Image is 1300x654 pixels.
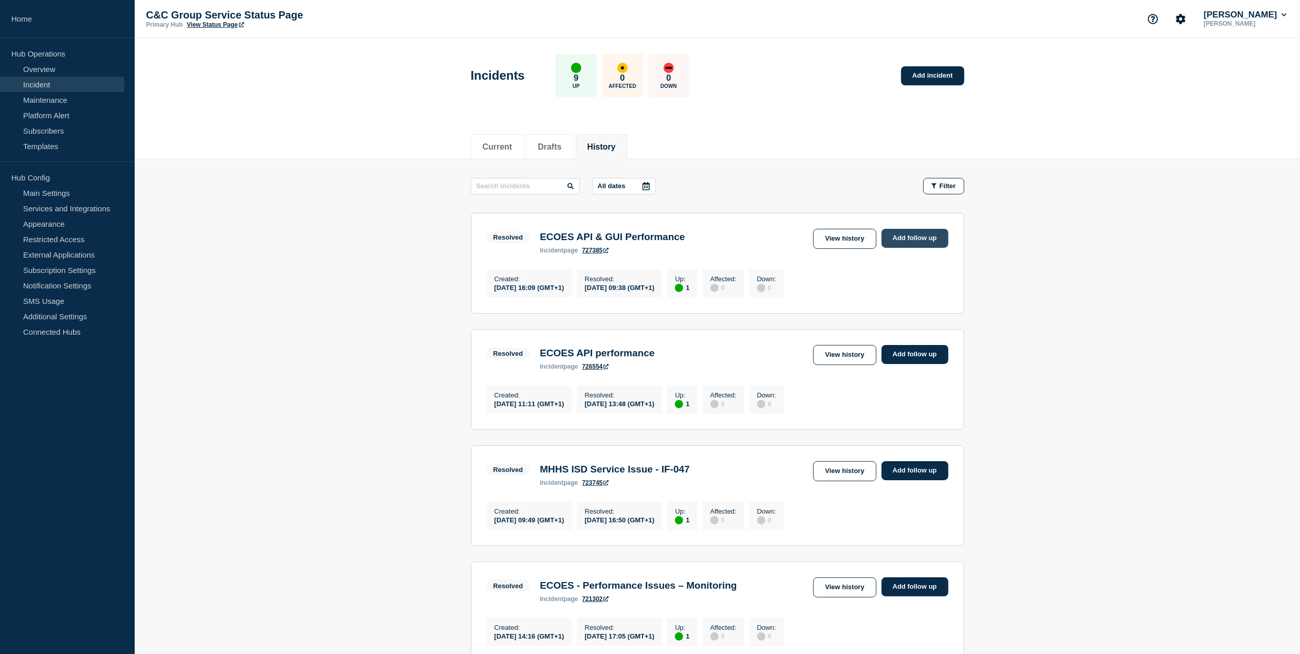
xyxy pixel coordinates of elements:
[940,182,956,190] span: Filter
[882,461,948,480] a: Add follow up
[487,464,530,476] span: Resolved
[757,283,776,292] div: 0
[588,142,616,152] button: History
[584,283,654,292] div: [DATE] 09:38 (GMT+1)
[540,464,689,475] h3: MHHS ISD Service Issue - IF-047
[584,631,654,640] div: [DATE] 17:05 (GMT+1)
[573,83,580,89] p: Up
[495,624,564,631] p: Created :
[666,73,671,83] p: 0
[757,507,776,515] p: Down :
[540,479,563,486] span: incident
[813,229,876,249] a: View history
[609,83,636,89] p: Affected
[1202,10,1289,20] button: [PERSON_NAME]
[710,507,737,515] p: Affected :
[495,507,564,515] p: Created :
[540,363,578,370] p: page
[757,624,776,631] p: Down :
[675,391,689,399] p: Up :
[483,142,512,152] button: Current
[710,275,737,283] p: Affected :
[495,391,564,399] p: Created :
[620,73,625,83] p: 0
[675,283,689,292] div: 1
[1142,8,1164,30] button: Support
[757,516,765,524] div: disabled
[582,247,609,254] a: 727385
[1202,20,1289,27] p: [PERSON_NAME]
[710,624,737,631] p: Affected :
[710,400,719,408] div: disabled
[540,595,563,603] span: incident
[813,345,876,365] a: View history
[495,399,564,408] div: [DATE] 11:11 (GMT+1)
[675,624,689,631] p: Up :
[495,275,564,283] p: Created :
[487,231,530,243] span: Resolved
[574,73,578,83] p: 9
[540,231,685,243] h3: ECOES API & GUI Performance
[495,631,564,640] div: [DATE] 14:16 (GMT+1)
[710,632,719,641] div: disabled
[710,284,719,292] div: disabled
[757,631,776,641] div: 0
[582,479,609,486] a: 723745
[675,399,689,408] div: 1
[813,577,876,597] a: View history
[540,580,737,591] h3: ECOES - Performance Issues – Monitoring
[584,507,654,515] p: Resolved :
[813,461,876,481] a: View history
[757,391,776,399] p: Down :
[882,345,948,364] a: Add follow up
[571,63,581,73] div: up
[584,275,654,283] p: Resolved :
[495,515,564,524] div: [DATE] 09:49 (GMT+1)
[146,9,352,21] p: C&C Group Service Status Page
[538,142,561,152] button: Drafts
[757,275,776,283] p: Down :
[495,283,564,292] div: [DATE] 16:09 (GMT+1)
[675,515,689,524] div: 1
[664,63,674,73] div: down
[757,632,765,641] div: disabled
[146,21,182,28] p: Primary Hub
[487,348,530,359] span: Resolved
[540,595,578,603] p: page
[675,400,683,408] div: up
[710,515,737,524] div: 0
[582,363,609,370] a: 726554
[710,391,737,399] p: Affected :
[675,632,683,641] div: up
[675,275,689,283] p: Up :
[675,631,689,641] div: 1
[882,229,948,248] a: Add follow up
[471,178,580,194] input: Search incidents
[757,399,776,408] div: 0
[710,399,737,408] div: 0
[487,580,530,592] span: Resolved
[540,363,563,370] span: incident
[540,348,654,359] h3: ECOES API performance
[1170,8,1192,30] button: Account settings
[710,631,737,641] div: 0
[540,247,578,254] p: page
[710,283,737,292] div: 0
[540,247,563,254] span: incident
[757,515,776,524] div: 0
[675,516,683,524] div: up
[710,516,719,524] div: disabled
[757,400,765,408] div: disabled
[584,624,654,631] p: Resolved :
[757,284,765,292] div: disabled
[540,479,578,486] p: page
[592,178,656,194] button: All dates
[582,595,609,603] a: 721302
[584,391,654,399] p: Resolved :
[923,178,964,194] button: Filter
[598,182,626,190] p: All dates
[584,515,654,524] div: [DATE] 16:50 (GMT+1)
[901,66,964,85] a: Add incident
[675,507,689,515] p: Up :
[675,284,683,292] div: up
